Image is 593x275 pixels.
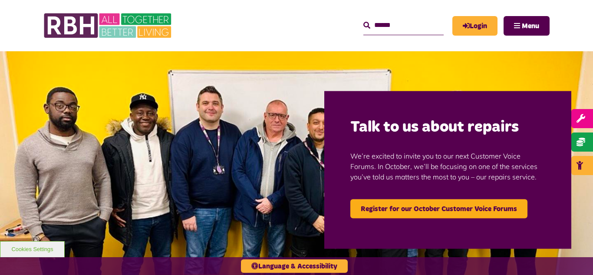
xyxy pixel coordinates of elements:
[241,259,348,273] button: Language & Accessibility
[43,9,174,43] img: RBH
[504,16,550,36] button: Navigation
[522,23,539,30] span: Menu
[350,137,545,195] p: We’re excited to invite you to our next Customer Voice Forums. In October, we’ll be focusing on o...
[452,16,497,36] a: MyRBH
[350,117,545,137] h2: Talk to us about repairs
[350,199,527,218] a: Register for our October Customer Voice Forums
